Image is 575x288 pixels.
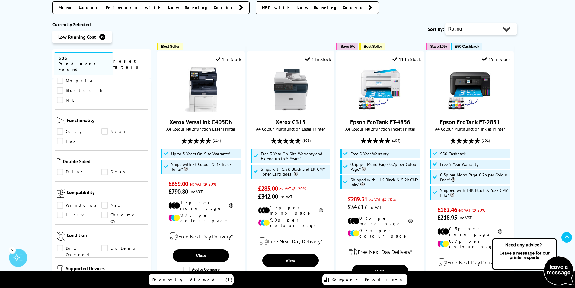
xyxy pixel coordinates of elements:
[168,188,188,196] span: £790.80
[340,126,421,132] span: A4 Colour Multifunction Inkjet Printer
[359,43,385,50] button: Best Seller
[57,87,104,94] a: Bluetooth
[392,135,400,146] span: (105)
[178,67,224,112] img: Xerox VersaLink C405DN
[451,43,482,50] button: £50 Cashback
[482,56,510,62] div: 15 In Stock
[440,162,478,167] span: Free 5 Year Warranty
[302,135,311,146] span: (108)
[440,151,466,156] span: £50 Cashback
[57,189,65,198] img: Compatibility
[57,77,102,84] a: Mopria
[168,180,188,188] span: £659.00
[160,126,241,132] span: A4 Colour Multifunction Laser Printer
[213,135,221,146] span: (114)
[190,181,216,187] span: ex VAT @ 20%
[350,162,419,172] span: 0.3p per Mono Page, 0.7p per Colour Page*
[258,205,323,216] li: 1.5p per mono page
[364,44,382,49] span: Best Seller
[160,228,241,245] div: modal_delivery
[169,118,233,126] a: Xerox VersaLink C405DN
[183,267,220,273] label: Add to Compare
[348,215,413,226] li: 0.3p per mono page
[429,254,510,271] div: modal_delivery
[440,188,508,198] span: Shipped with 14K Black & 5.2k CMY Inks*
[101,212,146,218] a: Chrome OS
[57,97,102,103] a: NFC
[276,118,305,126] a: Xerox C315
[268,107,313,113] a: Xerox C315
[358,107,403,113] a: Epson EcoTank ET-4856
[52,21,151,28] div: Currently Selected
[455,44,479,49] span: £50 Cashback
[168,200,233,211] li: 1.4p per mono page
[57,169,102,175] a: Print
[261,151,329,161] span: Free 3 Year On-Site Warranty and Extend up to 5 Years*
[447,67,493,112] img: Epson EcoTank ET-2851
[57,202,102,209] a: Windows
[340,243,421,260] div: modal_delivery
[430,44,447,49] span: Save 10%
[350,177,419,187] span: Shipped with 14K Black & 5.2k CMY Inks*
[358,67,403,112] img: Epson EcoTank ET-4856
[426,43,450,50] button: Save 10%
[350,151,389,156] span: Free 5 Year Warranty
[57,158,61,164] img: Double Sided
[67,189,147,199] span: Compatibility
[161,44,180,49] span: Best Seller
[429,126,510,132] span: A4 Colour Multifunction Inkjet Printer
[57,128,102,135] a: Copy
[250,233,331,250] div: modal_delivery
[340,44,355,49] span: Save 5%
[63,158,147,166] span: Double Sided
[368,204,382,210] span: inc VAT
[268,67,313,112] img: Xerox C315
[171,151,231,156] span: Up to 5 Years On-Site Warranty*
[101,169,146,175] a: Scan
[279,186,306,192] span: ex VAT @ 20%
[57,245,102,251] a: Box Opened
[348,203,367,211] span: £347.17
[101,202,146,209] a: Mac
[437,226,502,237] li: 0.3p per mono page
[258,185,278,193] span: £285.00
[52,1,250,14] a: Mono Laser Printers with Low Running Costs
[67,232,147,242] span: Condition
[447,107,493,113] a: Epson EcoTank ET-2851
[250,126,331,132] span: A4 Colour Multifunction Laser Printer
[348,228,413,239] li: 0.7p per colour page
[305,56,331,62] div: 1 In Stock
[256,1,379,14] a: MFP with Low Running Costs
[258,193,278,200] span: £342.00
[262,254,318,267] a: View
[440,173,508,182] span: 0.3p per Mono Page, 0.7p per Colour Page*
[54,52,113,75] span: 303 Products Found
[67,117,147,125] span: Functionality
[437,214,457,222] span: £218.95
[57,138,102,144] a: Fax
[149,274,234,285] a: Recently Viewed (1)
[57,212,102,218] a: Linux
[369,196,396,202] span: ex VAT @ 20%
[171,162,239,172] span: Ships with 2k Colour & 3k Black Toner*
[9,247,16,253] div: 2
[173,249,229,262] a: View
[482,135,490,146] span: (101)
[437,238,502,249] li: 0.7p per colour page
[59,5,236,11] span: Mono Laser Printers with Low Running Costs
[101,245,146,251] a: Ex-Demo
[168,212,233,223] li: 9.7p per colour page
[66,265,147,273] span: Supported Devices
[458,215,472,221] span: inc VAT
[57,117,65,124] img: Functionality
[279,194,292,199] span: inc VAT
[336,43,358,50] button: Save 5%
[178,107,224,113] a: Xerox VersaLink C405DN
[58,34,96,40] span: Low Running Cost
[352,265,408,277] a: View
[428,26,444,32] span: Sort By:
[458,207,485,213] span: ex VAT @ 20%
[322,274,407,285] a: Compare Products
[490,237,575,287] img: Open Live Chat window
[261,167,329,176] span: Ships with 1.5K Black and 1K CMY Toner Cartridges*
